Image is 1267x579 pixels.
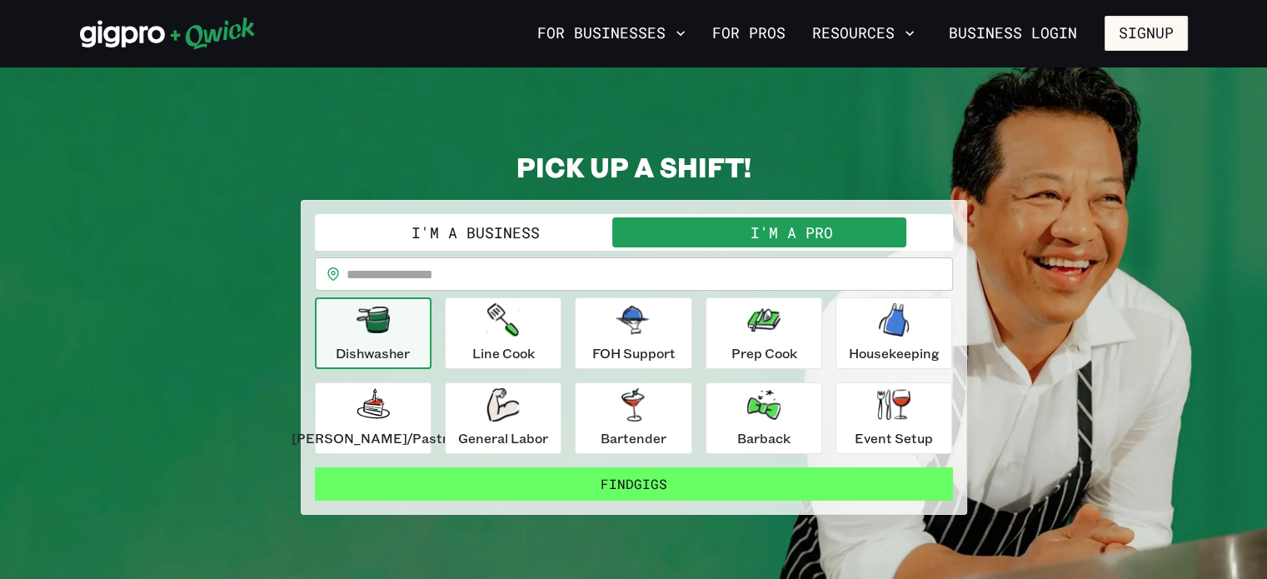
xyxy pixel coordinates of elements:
button: Dishwasher [315,297,431,369]
button: Prep Cook [706,297,822,369]
button: FOH Support [575,297,691,369]
p: General Labor [458,428,548,448]
button: For Businesses [531,19,692,47]
button: [PERSON_NAME]/Pastry [315,382,431,454]
button: Signup [1105,16,1188,51]
h2: PICK UP A SHIFT! [301,150,967,183]
p: Bartender [601,428,666,448]
p: Prep Cook [731,343,796,363]
button: I'm a Pro [634,217,950,247]
p: Dishwasher [336,343,410,363]
button: Housekeeping [836,297,952,369]
button: Event Setup [836,382,952,454]
button: Barback [706,382,822,454]
button: Line Cook [445,297,561,369]
p: FOH Support [591,343,675,363]
p: Barback [737,428,791,448]
p: Housekeeping [849,343,940,363]
a: For Pros [706,19,792,47]
a: Business Login [935,16,1091,51]
button: Resources [806,19,921,47]
p: Event Setup [855,428,933,448]
button: FindGigs [315,467,953,501]
p: Line Cook [472,343,535,363]
button: I'm a Business [318,217,634,247]
button: General Labor [445,382,561,454]
p: [PERSON_NAME]/Pastry [292,428,455,448]
button: Bartender [575,382,691,454]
